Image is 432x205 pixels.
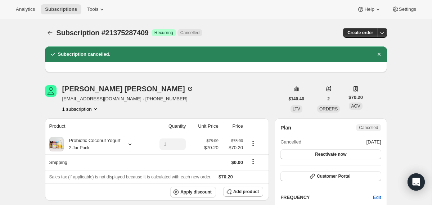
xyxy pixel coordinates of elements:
span: Customer Portal [317,173,350,179]
small: $78.00 [207,138,219,143]
button: Edit [369,192,385,203]
span: Reactivate now [315,151,346,157]
button: 2 [323,94,334,104]
span: Subscription #21375287409 [57,29,149,37]
th: Quantity [148,118,188,134]
button: Subscriptions [45,28,55,38]
span: ORDERS [319,106,338,111]
h2: Plan [280,124,291,131]
span: Add product [233,189,259,195]
span: Edit [373,194,381,201]
button: Tools [83,4,110,14]
span: Help [364,6,374,12]
span: Tools [87,6,98,12]
span: $70.20 [223,144,243,151]
span: [EMAIL_ADDRESS][DOMAIN_NAME] · [PHONE_NUMBER] [62,95,194,102]
button: Customer Portal [280,171,381,181]
span: $140.40 [289,96,304,102]
img: product img [49,137,64,151]
th: Product [45,118,148,134]
button: Reactivate now [280,149,381,159]
h2: FREQUENCY [280,194,373,201]
span: $70.20 [348,94,363,101]
span: Subscriptions [45,6,77,12]
span: Sales tax (if applicable) is not displayed because it is calculated with each new order. [49,174,212,179]
button: Product actions [247,140,259,147]
span: [DATE] [366,138,381,146]
span: Settings [399,6,416,12]
button: $140.40 [284,94,309,104]
span: $70.20 [219,174,233,179]
span: $0.00 [231,160,243,165]
button: Shipping actions [247,158,259,165]
span: AOV [351,104,360,109]
button: Subscriptions [41,4,81,14]
button: Apply discount [170,187,216,197]
span: olivia kirik [45,85,57,97]
th: Unit Price [188,118,220,134]
div: [PERSON_NAME] [PERSON_NAME] [62,85,194,92]
button: Product actions [62,105,99,113]
span: Cancelled [359,125,378,131]
span: $70.20 [204,144,219,151]
span: Analytics [16,6,35,12]
div: Probiotic Coconut Yogurt [64,137,121,151]
span: LTV [293,106,300,111]
button: Analytics [12,4,39,14]
th: Shipping [45,154,148,170]
th: Price [221,118,245,134]
div: Open Intercom Messenger [408,173,425,191]
button: Add product [223,187,263,197]
span: Recurring [154,30,173,36]
small: 2 Jar Pack [69,145,90,150]
span: Cancelled [180,30,199,36]
button: Help [353,4,386,14]
button: Create order [343,28,377,38]
span: 2 [327,96,330,102]
span: Apply discount [180,189,212,195]
h2: Subscription cancelled. [58,51,111,58]
small: $78.00 [231,138,243,143]
button: Dismiss notification [374,49,384,59]
span: Cancelled [280,138,301,146]
span: Create order [347,30,373,36]
button: Settings [387,4,420,14]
